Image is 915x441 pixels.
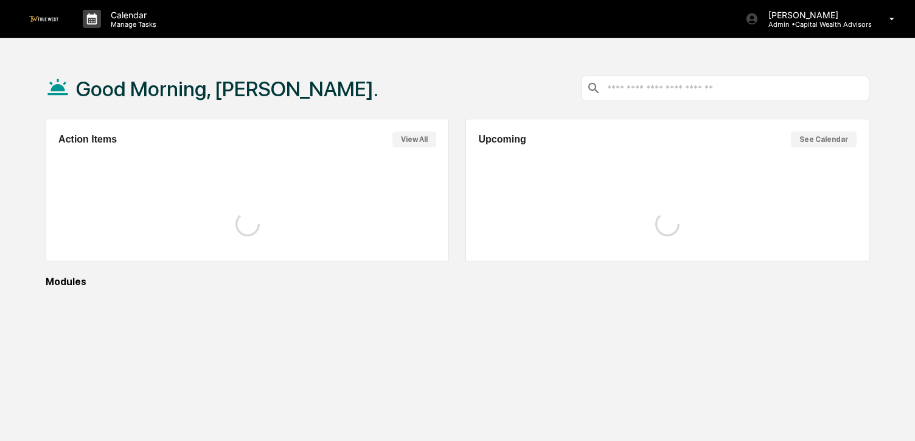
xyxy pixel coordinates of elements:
[76,77,378,101] h1: Good Morning, [PERSON_NAME].
[29,16,58,21] img: logo
[759,20,872,29] p: Admin • Capital Wealth Advisors
[791,132,857,147] button: See Calendar
[478,134,526,145] h2: Upcoming
[101,10,162,20] p: Calendar
[46,276,869,288] div: Modules
[759,10,872,20] p: [PERSON_NAME]
[392,132,436,147] button: View All
[101,20,162,29] p: Manage Tasks
[58,134,117,145] h2: Action Items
